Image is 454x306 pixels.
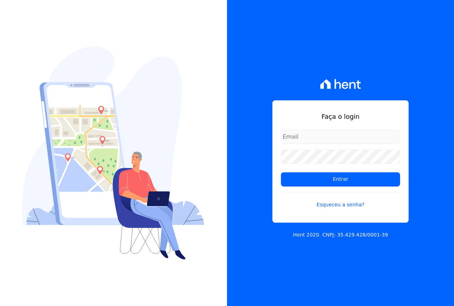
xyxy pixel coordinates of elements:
a: Esqueceu a senha? [281,192,400,208]
input: Entrar [281,172,400,187]
input: Email [281,130,400,144]
h1: Faça o login [281,112,400,121]
img: Login [22,46,205,260]
p: Hent 2020. CNPJ: 35.429.428/0001-39 [293,231,388,239]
